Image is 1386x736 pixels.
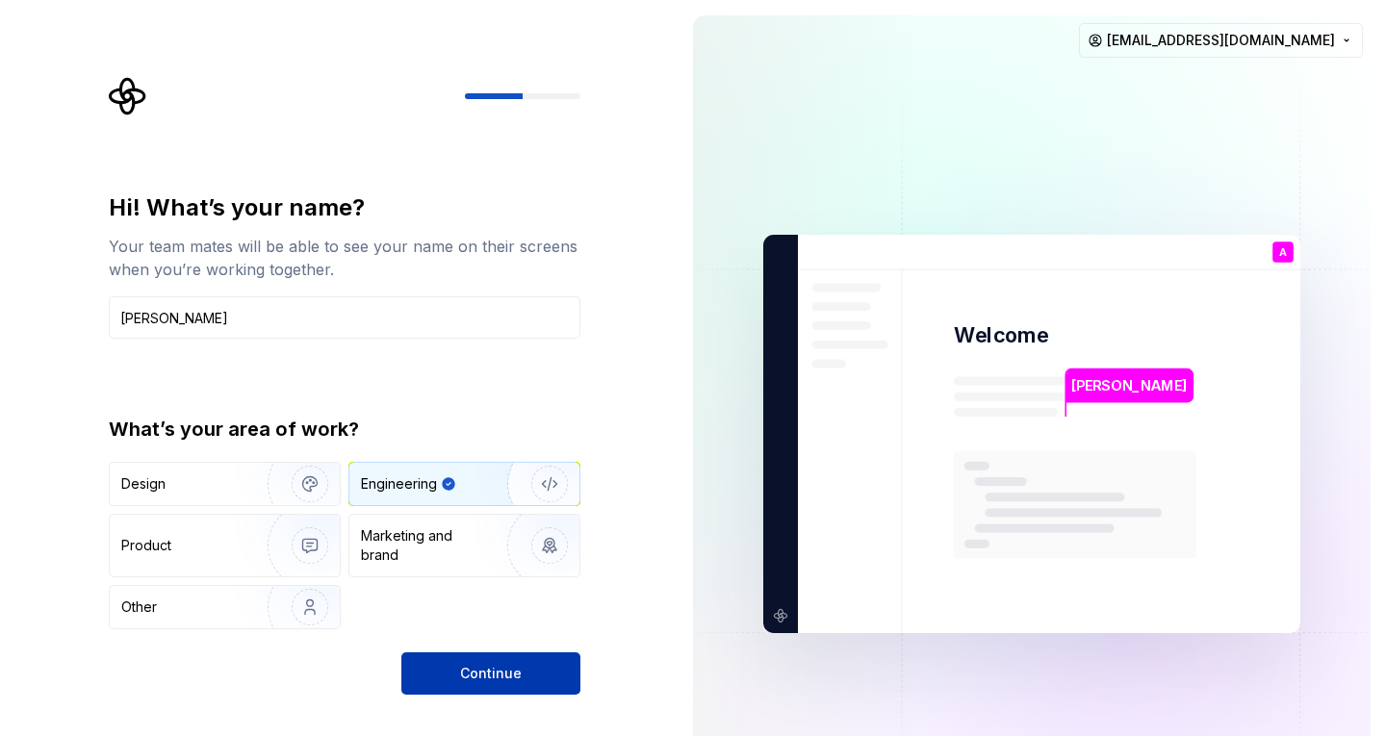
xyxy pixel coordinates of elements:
[121,474,166,494] div: Design
[109,77,147,115] svg: Supernova Logo
[121,536,171,555] div: Product
[121,597,157,617] div: Other
[1079,23,1363,58] button: [EMAIL_ADDRESS][DOMAIN_NAME]
[109,192,580,223] div: Hi! What’s your name?
[109,235,580,281] div: Your team mates will be able to see your name on their screens when you’re working together.
[1071,375,1187,396] p: [PERSON_NAME]
[109,416,580,443] div: What’s your area of work?
[361,474,437,494] div: Engineering
[109,296,580,339] input: Han Solo
[1107,31,1335,50] span: [EMAIL_ADDRESS][DOMAIN_NAME]
[361,526,491,565] div: Marketing and brand
[1279,247,1287,258] p: A
[401,652,580,695] button: Continue
[954,321,1048,349] p: Welcome
[460,664,522,683] span: Continue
